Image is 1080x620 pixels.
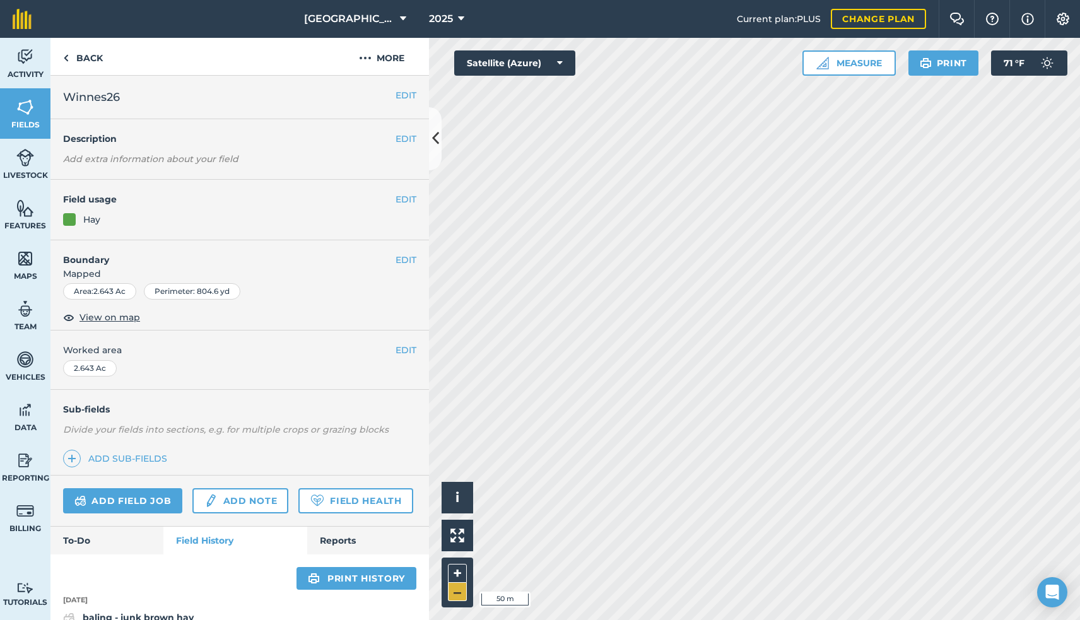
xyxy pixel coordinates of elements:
[16,350,34,369] img: svg+xml;base64,PD94bWwgdmVyc2lvbj0iMS4wIiBlbmNvZGluZz0idXRmLTgiPz4KPCEtLSBHZW5lcmF0b3I6IEFkb2JlIE...
[308,571,320,586] img: svg+xml;base64,PHN2ZyB4bWxucz0iaHR0cDovL3d3dy53My5vcmcvMjAwMC9zdmciIHdpZHRoPSIxOSIgaGVpZ2h0PSIyNC...
[454,50,575,76] button: Satellite (Azure)
[304,11,395,26] span: [GEOGRAPHIC_DATA]
[920,56,932,71] img: svg+xml;base64,PHN2ZyB4bWxucz0iaHR0cDovL3d3dy53My5vcmcvMjAwMC9zdmciIHdpZHRoPSIxOSIgaGVpZ2h0PSIyNC...
[74,493,86,508] img: svg+xml;base64,PD94bWwgdmVyc2lvbj0iMS4wIiBlbmNvZGluZz0idXRmLTgiPz4KPCEtLSBHZW5lcmF0b3I6IEFkb2JlIE...
[63,153,238,165] em: Add extra information about your field
[67,451,76,466] img: svg+xml;base64,PHN2ZyB4bWxucz0iaHR0cDovL3d3dy53My5vcmcvMjAwMC9zdmciIHdpZHRoPSIxNCIgaGVpZ2h0PSIyNC...
[396,192,416,206] button: EDIT
[204,493,218,508] img: svg+xml;base64,PD94bWwgdmVyc2lvbj0iMS4wIiBlbmNvZGluZz0idXRmLTgiPz4KPCEtLSBHZW5lcmF0b3I6IEFkb2JlIE...
[63,424,389,435] em: Divide your fields into sections, e.g. for multiple crops or grazing blocks
[63,88,120,106] span: Winnes26
[83,213,100,226] div: Hay
[985,13,1000,25] img: A question mark icon
[1055,13,1071,25] img: A cog icon
[429,11,453,26] span: 2025
[63,310,140,325] button: View on map
[63,310,74,325] img: svg+xml;base64,PHN2ZyB4bWxucz0iaHR0cDovL3d3dy53My5vcmcvMjAwMC9zdmciIHdpZHRoPSIxOCIgaGVpZ2h0PSIyNC...
[16,249,34,268] img: svg+xml;base64,PHN2ZyB4bWxucz0iaHR0cDovL3d3dy53My5vcmcvMjAwMC9zdmciIHdpZHRoPSI1NiIgaGVpZ2h0PSI2MC...
[63,132,416,146] h4: Description
[16,47,34,66] img: svg+xml;base64,PD94bWwgdmVyc2lvbj0iMS4wIiBlbmNvZGluZz0idXRmLTgiPz4KPCEtLSBHZW5lcmF0b3I6IEFkb2JlIE...
[144,283,240,300] div: Perimeter : 804.6 yd
[396,343,416,357] button: EDIT
[396,253,416,267] button: EDIT
[50,402,429,416] h4: Sub-fields
[359,50,372,66] img: svg+xml;base64,PHN2ZyB4bWxucz0iaHR0cDovL3d3dy53My5vcmcvMjAwMC9zdmciIHdpZHRoPSIyMCIgaGVpZ2h0PSIyNC...
[192,488,288,513] a: Add note
[16,300,34,319] img: svg+xml;base64,PD94bWwgdmVyc2lvbj0iMS4wIiBlbmNvZGluZz0idXRmLTgiPz4KPCEtLSBHZW5lcmF0b3I6IEFkb2JlIE...
[307,527,429,554] a: Reports
[737,12,821,26] span: Current plan : PLUS
[816,57,829,69] img: Ruler icon
[448,564,467,583] button: +
[50,240,396,267] h4: Boundary
[63,50,69,66] img: svg+xml;base64,PHN2ZyB4bWxucz0iaHR0cDovL3d3dy53My5vcmcvMjAwMC9zdmciIHdpZHRoPSI5IiBoZWlnaHQ9IjI0Ii...
[949,13,965,25] img: Two speech bubbles overlapping with the left bubble in the forefront
[79,310,140,324] span: View on map
[16,451,34,470] img: svg+xml;base64,PD94bWwgdmVyc2lvbj0iMS4wIiBlbmNvZGluZz0idXRmLTgiPz4KPCEtLSBHZW5lcmF0b3I6IEFkb2JlIE...
[16,582,34,594] img: svg+xml;base64,PD94bWwgdmVyc2lvbj0iMS4wIiBlbmNvZGluZz0idXRmLTgiPz4KPCEtLSBHZW5lcmF0b3I6IEFkb2JlIE...
[63,192,396,206] h4: Field usage
[1035,50,1060,76] img: svg+xml;base64,PD94bWwgdmVyc2lvbj0iMS4wIiBlbmNvZGluZz0idXRmLTgiPz4KPCEtLSBHZW5lcmF0b3I6IEFkb2JlIE...
[16,148,34,167] img: svg+xml;base64,PD94bWwgdmVyc2lvbj0iMS4wIiBlbmNvZGluZz0idXRmLTgiPz4KPCEtLSBHZW5lcmF0b3I6IEFkb2JlIE...
[450,529,464,542] img: Four arrows, one pointing top left, one top right, one bottom right and the last bottom left
[50,527,163,554] a: To-Do
[16,401,34,419] img: svg+xml;base64,PD94bWwgdmVyc2lvbj0iMS4wIiBlbmNvZGluZz0idXRmLTgiPz4KPCEtLSBHZW5lcmF0b3I6IEFkb2JlIE...
[63,283,136,300] div: Area : 2.643 Ac
[63,488,182,513] a: Add field job
[63,360,117,377] div: 2.643 Ac
[334,38,429,75] button: More
[63,343,416,357] span: Worked area
[396,88,416,102] button: EDIT
[63,450,172,467] a: Add sub-fields
[13,9,32,29] img: fieldmargin Logo
[50,267,429,281] span: Mapped
[16,501,34,520] img: svg+xml;base64,PD94bWwgdmVyc2lvbj0iMS4wIiBlbmNvZGluZz0idXRmLTgiPz4KPCEtLSBHZW5lcmF0b3I6IEFkb2JlIE...
[1021,11,1034,26] img: svg+xml;base64,PHN2ZyB4bWxucz0iaHR0cDovL3d3dy53My5vcmcvMjAwMC9zdmciIHdpZHRoPSIxNyIgaGVpZ2h0PSIxNy...
[16,199,34,218] img: svg+xml;base64,PHN2ZyB4bWxucz0iaHR0cDovL3d3dy53My5vcmcvMjAwMC9zdmciIHdpZHRoPSI1NiIgaGVpZ2h0PSI2MC...
[298,488,413,513] a: Field Health
[442,482,473,513] button: i
[831,9,926,29] a: Change plan
[448,583,467,601] button: –
[296,567,416,590] a: Print history
[1004,50,1024,76] span: 71 ° F
[1037,577,1067,607] div: Open Intercom Messenger
[991,50,1067,76] button: 71 °F
[163,527,307,554] a: Field History
[396,132,416,146] button: EDIT
[802,50,896,76] button: Measure
[908,50,979,76] button: Print
[50,595,429,606] p: [DATE]
[50,38,115,75] a: Back
[16,98,34,117] img: svg+xml;base64,PHN2ZyB4bWxucz0iaHR0cDovL3d3dy53My5vcmcvMjAwMC9zdmciIHdpZHRoPSI1NiIgaGVpZ2h0PSI2MC...
[455,489,459,505] span: i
